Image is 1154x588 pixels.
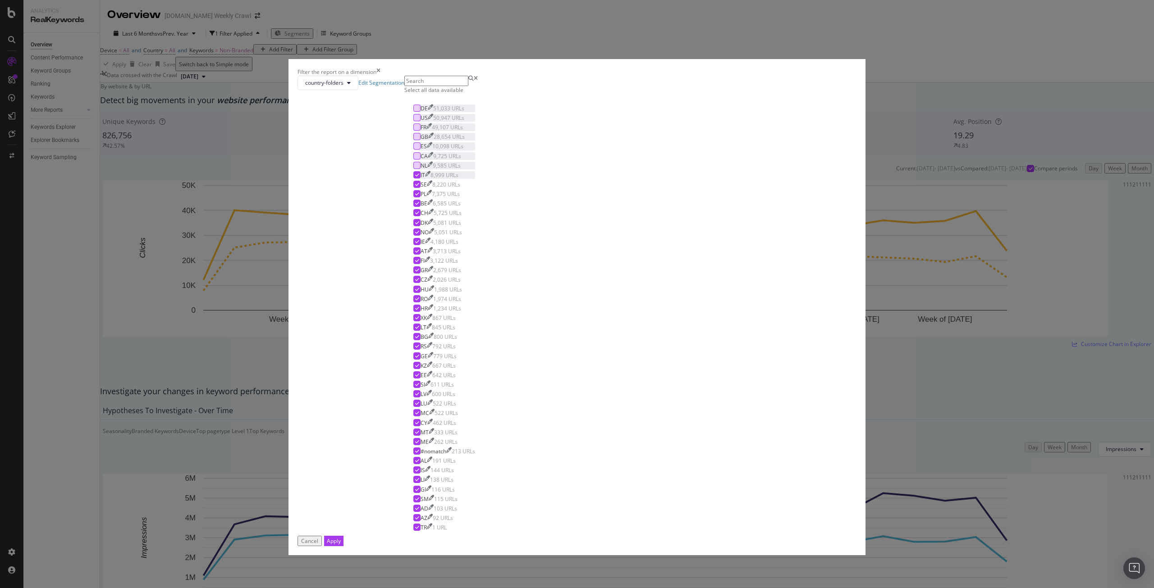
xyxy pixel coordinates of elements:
[421,457,427,465] div: AL
[433,105,464,112] div: 51,033 URLs
[305,79,343,87] span: country-folders
[421,247,427,255] div: AT
[421,486,426,493] div: GI
[421,142,427,150] div: ES
[430,171,458,179] div: 8,999 URLs
[433,352,457,360] div: 779 URLs
[421,419,427,427] div: CY
[434,438,458,446] div: 262 URLs
[432,390,455,398] div: 600 URLs
[432,123,463,131] div: 49,107 URLs
[432,142,463,150] div: 10,098 URLs
[433,400,456,407] div: 522 URLs
[421,181,427,188] div: SE
[433,114,464,122] div: 50,947 URLs
[421,333,428,341] div: BG
[421,123,426,131] div: FR
[421,505,428,512] div: AD
[433,514,453,522] div: 92 URLs
[433,152,461,160] div: 9,725 URLs
[421,514,427,522] div: AZ
[452,447,475,455] div: 213 URLs
[298,76,358,90] button: country-folders
[433,266,461,274] div: 2,679 URLs
[432,314,456,322] div: 867 URLs
[432,371,456,379] div: 642 URLs
[435,409,458,417] div: 522 URLs
[421,362,427,369] div: KZ
[434,495,458,503] div: 115 URLs
[327,537,341,545] div: Apply
[421,495,429,503] div: SM
[421,171,425,179] div: IT
[421,257,425,264] div: FI
[324,536,343,546] button: Apply
[430,476,453,483] div: 138 URLs
[430,257,458,264] div: 3,122 URLs
[421,428,429,436] div: MT
[434,133,465,141] div: 28,654 URLs
[434,428,458,436] div: 333 URLs
[432,524,447,531] div: 1 URL
[421,390,426,398] div: LV
[404,86,484,94] div: Select all data available
[421,381,425,388] div: SI
[421,314,427,322] div: XK
[404,76,468,86] input: Search
[376,68,380,76] div: times
[421,409,429,417] div: MC
[421,438,429,446] div: ME
[433,295,461,303] div: 1,974 URLs
[421,524,427,531] div: TR
[430,381,454,388] div: 611 URLs
[434,228,462,236] div: 5,051 URLs
[421,266,428,274] div: GR
[433,162,461,169] div: 9,585 URLs
[421,447,446,455] div: #nomatch
[421,400,427,407] div: LU
[433,247,461,255] div: 3,713 URLs
[421,152,428,160] div: CA
[421,209,428,217] div: CH
[288,59,865,556] div: modal
[433,305,461,312] div: 1,234 URLs
[433,276,461,283] div: 2,026 URLs
[432,324,455,331] div: 845 URLs
[421,190,426,198] div: PL
[421,105,428,112] div: DE
[433,219,461,227] div: 5,081 URLs
[421,286,429,293] div: HU
[1123,557,1145,579] div: Open Intercom Messenger
[421,342,427,350] div: RS
[421,476,425,483] div: LI
[430,238,458,246] div: 4,180 URLs
[430,466,454,474] div: 144 URLs
[433,419,456,427] div: 462 URLs
[432,362,456,369] div: 667 URLs
[421,466,425,474] div: IS
[434,209,462,217] div: 5,725 URLs
[421,162,427,169] div: NL
[358,79,404,87] a: Edit Segmentation
[421,276,427,283] div: CZ
[421,238,425,246] div: IE
[421,371,427,379] div: EE
[298,68,376,76] div: Filter the report on a dimension
[431,486,455,493] div: 116 URLs
[432,457,456,465] div: 191 URLs
[298,536,322,546] button: Cancel
[434,333,457,341] div: 800 URLs
[421,133,428,141] div: GB
[432,342,456,350] div: 792 URLs
[421,228,429,236] div: NO
[421,200,427,207] div: BE
[421,305,428,312] div: HR
[432,190,460,198] div: 7,375 URLs
[421,114,428,122] div: US
[301,537,318,545] div: Cancel
[421,352,428,360] div: GE
[434,286,462,293] div: 1,988 URLs
[421,324,426,331] div: LT
[432,181,460,188] div: 8,220 URLs
[434,505,457,512] div: 103 URLs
